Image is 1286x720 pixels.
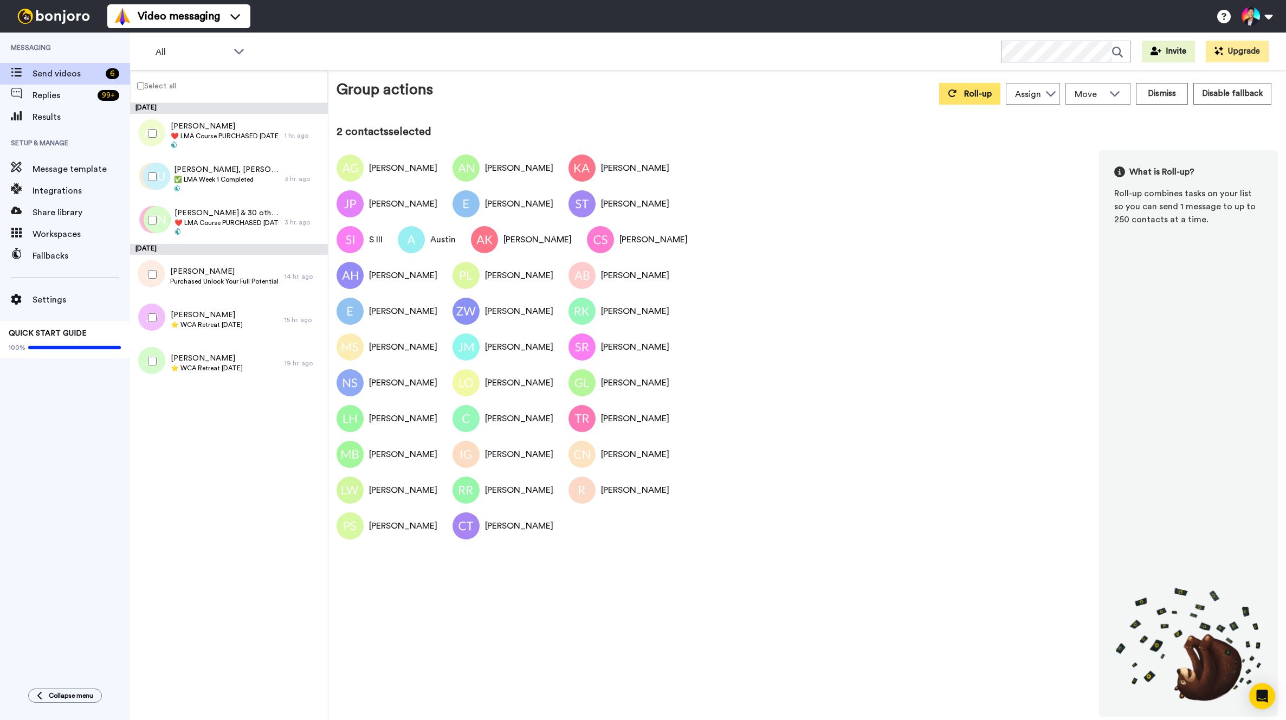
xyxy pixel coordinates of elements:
[1142,41,1195,62] button: Invite
[337,190,364,217] img: Image of Jacqueline Peza
[171,132,279,140] span: ❤️️ LMA Course PURCHASED [DATE] ❤️️
[33,228,130,241] span: Workspaces
[130,103,328,114] div: [DATE]
[369,269,437,282] div: [PERSON_NAME]
[485,340,553,353] div: [PERSON_NAME]
[285,131,322,140] div: 1 hr. ago
[453,155,480,182] img: Image of Arnette Nakamura
[33,206,130,219] span: Share library
[138,9,220,24] span: Video messaging
[568,441,596,468] img: Image of Cynthia Nagel
[453,298,480,325] img: Image of Zarah Winterburn
[33,184,130,197] span: Integrations
[453,477,480,504] img: Image of Rebecca Rodriguez
[137,82,144,89] input: Select all
[1114,187,1263,226] div: Roll-up combines tasks on your list so you can send 1 message to up to 250 contacts at a time.
[601,162,669,175] div: [PERSON_NAME]
[369,519,437,532] div: [PERSON_NAME]
[485,305,553,318] div: [PERSON_NAME]
[131,79,176,92] label: Select all
[337,226,364,253] img: Image of S III
[33,293,130,306] span: Settings
[106,68,119,79] div: 6
[453,369,480,396] img: Image of Lisa O'Bryan
[337,333,364,361] img: Image of Mark Smith
[171,320,243,329] span: ⭐️ WCA Retreat [DATE]
[337,298,364,325] img: Image of Eyerusalem
[114,8,131,25] img: vm-color.svg
[485,519,553,532] div: [PERSON_NAME]
[601,484,669,497] div: [PERSON_NAME]
[471,226,498,253] img: Image of Anton Karlsson
[430,233,456,246] div: Austin
[369,197,437,210] div: [PERSON_NAME]
[1015,88,1041,101] div: Assign
[568,477,596,504] img: Image of Rachel
[337,369,364,396] img: Image of Natalie Soh
[13,9,94,24] img: bj-logo-header-white.svg
[174,175,279,184] span: ✅ LMA Week 1 Completed
[33,111,130,124] span: Results
[175,218,279,227] span: ❤️️ LMA Course PURCHASED [DATE] ❤️️
[601,412,669,425] div: [PERSON_NAME]
[98,90,119,101] div: 99 +
[28,689,102,703] button: Collapse menu
[369,412,437,425] div: [PERSON_NAME]
[1075,88,1104,101] span: Move
[174,164,279,175] span: [PERSON_NAME], [PERSON_NAME] & 8 others
[619,233,688,246] div: [PERSON_NAME]
[485,448,553,461] div: [PERSON_NAME]
[1136,83,1188,105] button: Dismiss
[33,67,101,80] span: Send videos
[453,333,480,361] img: Image of Jodia Miles-Williams
[568,333,596,361] img: Image of Sherry Rovirosa
[337,405,364,432] img: Image of Linda Hahn
[171,364,243,372] span: ⭐️ WCA Retreat [DATE]
[337,262,364,289] img: Image of Anis Hasham
[1249,683,1275,709] div: Open Intercom Messenger
[285,359,322,368] div: 19 hr. ago
[337,124,1278,139] div: 2 contacts selected
[1193,83,1271,105] button: Disable fallback
[453,190,480,217] img: Image of EMMA
[33,89,93,102] span: Replies
[568,155,596,182] img: Image of Katrin Adler
[369,484,437,497] div: [PERSON_NAME]
[503,233,572,246] div: [PERSON_NAME]
[1114,587,1263,702] img: joro-roll.png
[369,305,437,318] div: [PERSON_NAME]
[369,376,437,389] div: [PERSON_NAME]
[485,162,553,175] div: [PERSON_NAME]
[369,233,383,246] div: S III
[568,262,596,289] img: Image of Audrey Bronkema
[285,175,322,183] div: 3 hr. ago
[601,197,669,210] div: [PERSON_NAME]
[601,376,669,389] div: [PERSON_NAME]
[175,208,279,218] span: [PERSON_NAME] & 30 others
[285,218,322,227] div: 3 hr. ago
[369,340,437,353] div: [PERSON_NAME]
[33,163,130,176] span: Message template
[939,83,1000,105] button: Roll-up
[485,484,553,497] div: [PERSON_NAME]
[601,305,669,318] div: [PERSON_NAME]
[568,190,596,217] img: Image of Sarah Thresher
[568,405,596,432] img: Image of Thomas Read
[453,512,480,539] img: Image of Catharine Triska
[170,266,279,277] span: [PERSON_NAME]
[285,316,322,324] div: 15 hr. ago
[337,441,364,468] img: Image of Marianne Beck
[398,226,425,253] img: Image of Austin
[568,369,596,396] img: Image of Gigi Lewis
[485,376,553,389] div: [PERSON_NAME]
[587,226,614,253] img: Image of Colleen Stroup
[369,162,437,175] div: [PERSON_NAME]
[130,244,328,255] div: [DATE]
[337,155,364,182] img: Image of Anne Gronholt
[285,272,322,281] div: 14 hr. ago
[171,310,243,320] span: [PERSON_NAME]
[1206,41,1269,62] button: Upgrade
[601,269,669,282] div: [PERSON_NAME]
[9,330,87,337] span: QUICK START GUIDE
